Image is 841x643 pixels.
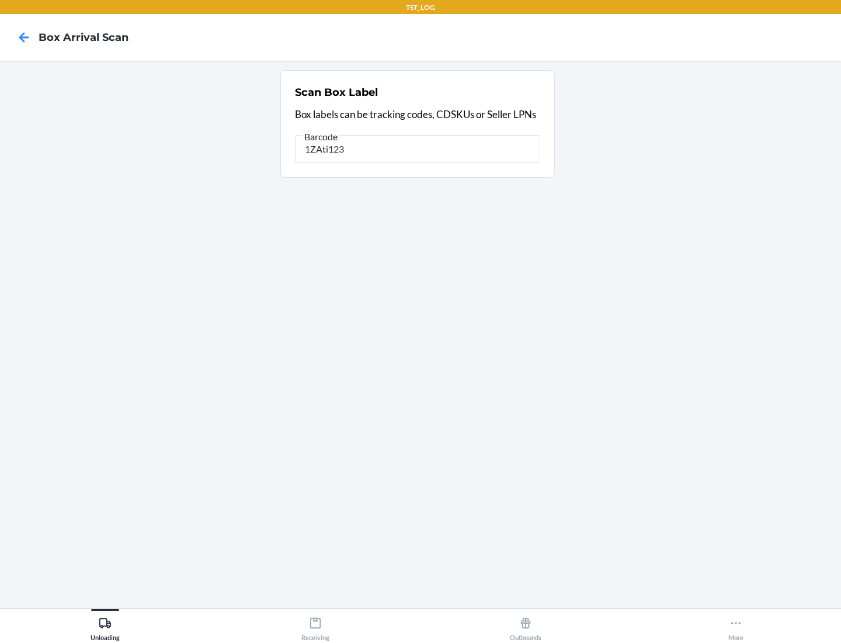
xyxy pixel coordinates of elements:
[295,85,378,100] h2: Scan Box Label
[728,612,743,641] div: More
[406,2,435,13] p: TST_LOG
[295,135,540,163] input: Barcode
[295,107,540,122] p: Box labels can be tracking codes, CDSKUs or Seller LPNs
[510,612,541,641] div: Outbounds
[631,609,841,641] button: More
[39,30,128,45] h4: Box Arrival Scan
[301,612,329,641] div: Receiving
[91,612,120,641] div: Unloading
[210,609,420,641] button: Receiving
[420,609,631,641] button: Outbounds
[303,131,339,143] span: Barcode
